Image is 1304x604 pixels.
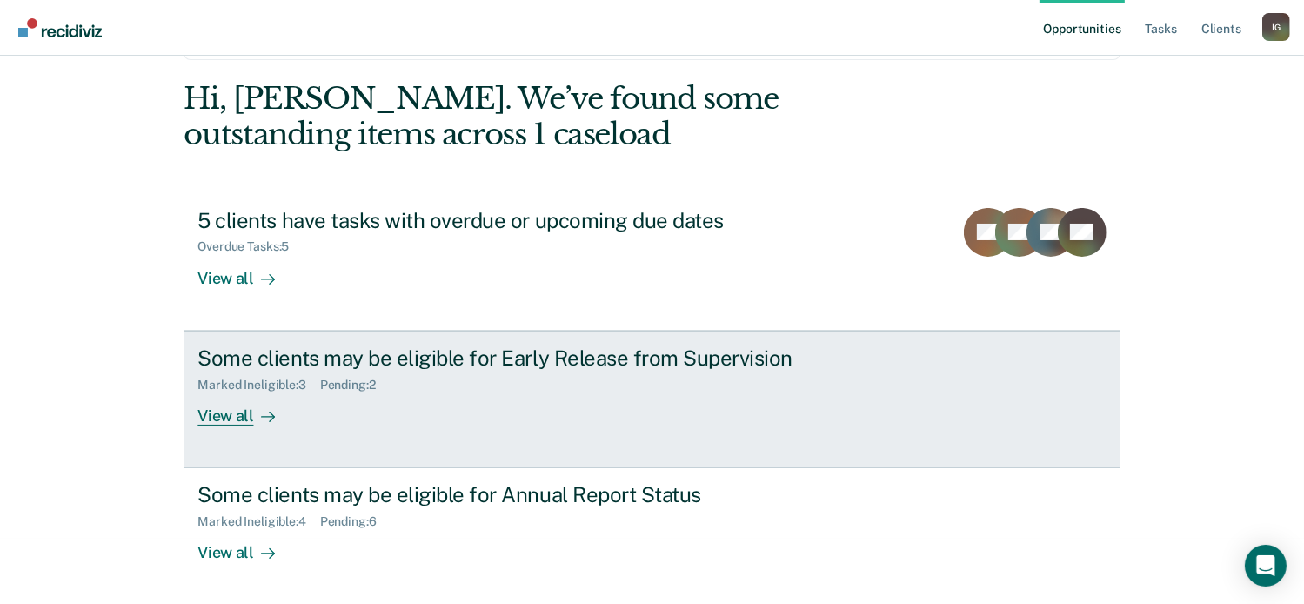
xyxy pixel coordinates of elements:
[197,482,808,507] div: Some clients may be eligible for Annual Report Status
[197,514,319,529] div: Marked Ineligible : 4
[1262,13,1290,41] div: I G
[197,529,295,563] div: View all
[18,18,102,37] img: Recidiviz
[197,378,319,393] div: Marked Ineligible : 3
[184,81,933,152] div: Hi, [PERSON_NAME]. We’ve found some outstanding items across 1 caseload
[197,392,295,426] div: View all
[184,194,1120,331] a: 5 clients have tasks with overdue or upcoming due datesOverdue Tasks:5View all
[197,346,808,371] div: Some clients may be eligible for Early Release from Supervision
[1262,13,1290,41] button: Profile dropdown button
[197,208,808,233] div: 5 clients have tasks with overdue or upcoming due dates
[197,254,295,288] div: View all
[184,331,1120,468] a: Some clients may be eligible for Early Release from SupervisionMarked Ineligible:3Pending:2View all
[1245,545,1287,587] div: Open Intercom Messenger
[320,514,391,529] div: Pending : 6
[197,239,303,254] div: Overdue Tasks : 5
[320,378,390,393] div: Pending : 2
